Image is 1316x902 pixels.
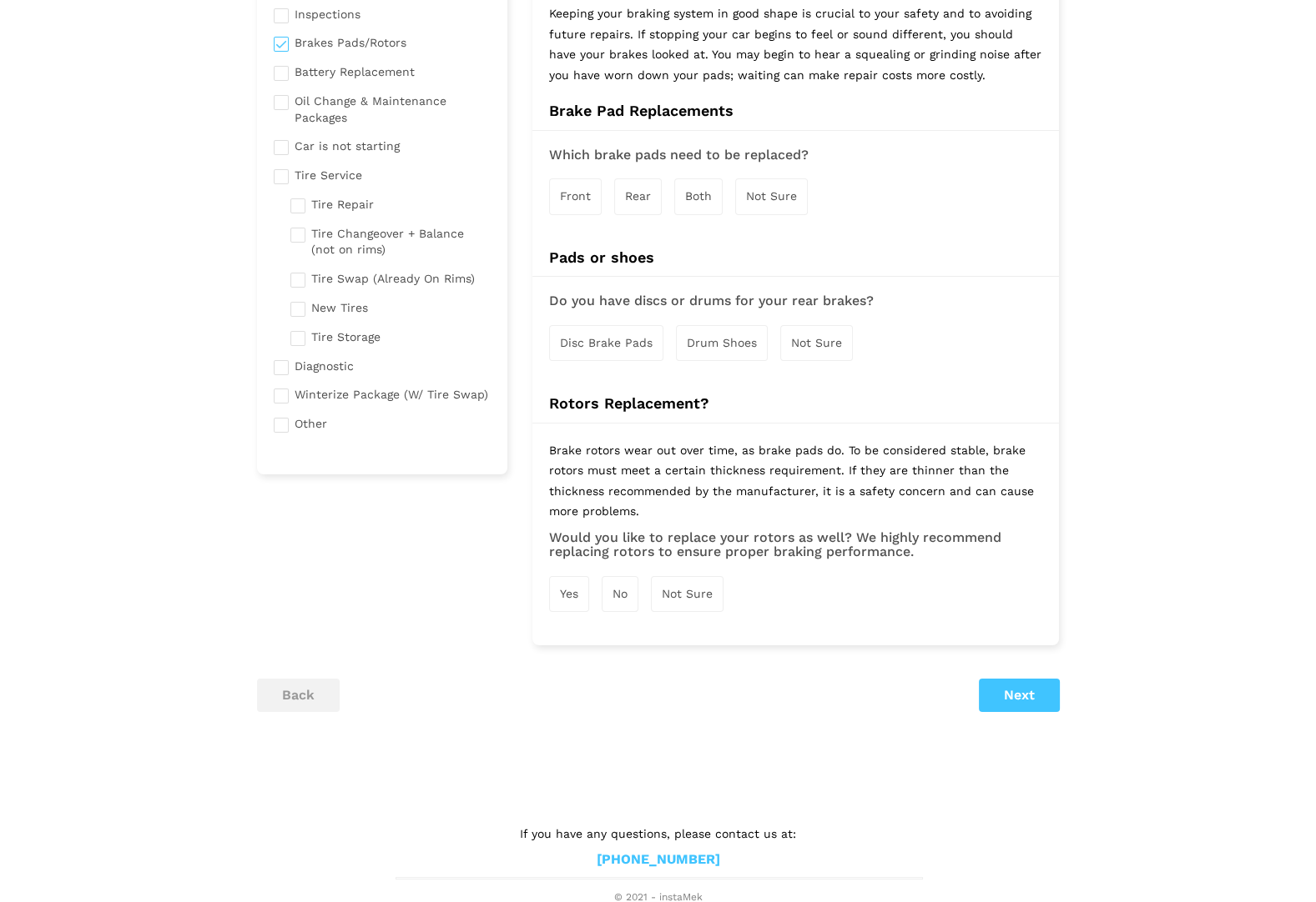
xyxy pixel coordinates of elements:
h3: Would you like to replace your rotors as well? We highly recommend replacing rotors to ensure pro... [549,530,1042,559]
h4: Rotors Replacement? [532,394,1059,413]
h3: Which brake pads need to be replaced? [549,148,1042,163]
span: Not Sure [791,336,842,349]
h4: Pads or shoes [532,248,1059,267]
span: Drum Shoes [687,336,757,349]
h3: Do you have discs or drums for your rear brakes? [549,293,1042,308]
span: Disc Brake Pads [560,336,653,349]
span: Not Sure [746,189,797,203]
span: Rear [625,189,651,203]
span: Not Sure [662,587,713,600]
span: No [613,587,628,600]
span: Both [685,189,712,203]
button: back [257,679,340,712]
h4: Brake Pad Replacements [532,102,1059,120]
p: If you have any questions, please contact us at: [396,824,921,843]
span: Yes [560,587,578,600]
a: [PHONE_NUMBER] [597,851,720,869]
button: Next [979,679,1060,712]
span: Front [560,189,591,203]
p: Brake rotors wear out over time, as brake pads do. To be considered stable, brake rotors must mee... [549,440,1042,530]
